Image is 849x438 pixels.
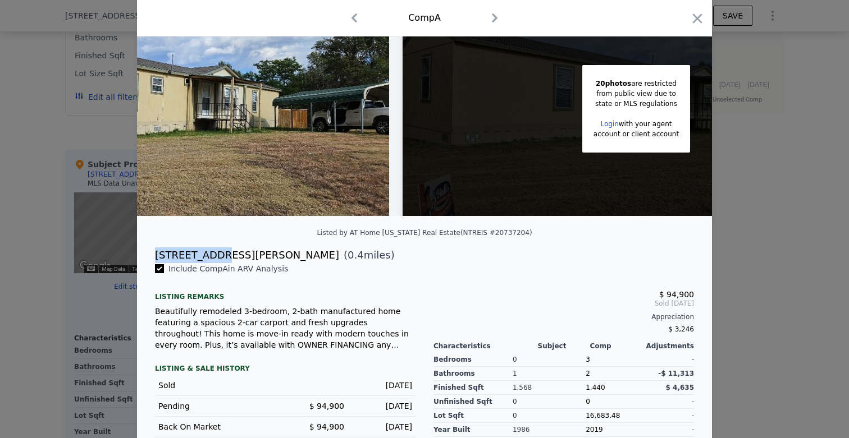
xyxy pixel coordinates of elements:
div: Appreciation [433,312,694,321]
span: $ 3,246 [668,325,694,333]
span: $ 4,635 [666,384,694,391]
div: 0 [513,353,586,367]
div: are restricted [594,79,679,89]
div: - [655,395,694,409]
span: 20 photos [596,80,631,87]
span: with your agent [619,120,672,128]
div: 1,568 [513,381,586,395]
span: 3 [586,356,590,363]
div: 2019 [586,423,654,437]
div: 0 [513,395,586,409]
div: - [655,353,694,367]
div: Subject [538,342,590,351]
div: - [655,409,694,423]
div: Comp [590,342,642,351]
span: 0.4 [348,249,364,261]
span: $ 94,900 [659,290,694,299]
div: 1 [513,367,586,381]
div: Bathrooms [433,367,513,381]
span: 0 [586,398,590,405]
div: Lot Sqft [433,409,513,423]
div: Unfinished Sqft [433,395,513,409]
div: Characteristics [433,342,538,351]
span: Sold [DATE] [433,299,694,308]
div: [STREET_ADDRESS][PERSON_NAME] [155,247,339,263]
div: Listing remarks [155,283,416,301]
div: Adjustments [642,342,694,351]
div: from public view due to [594,89,679,99]
div: LISTING & SALE HISTORY [155,364,416,375]
span: $ 94,900 [309,422,344,431]
div: 1986 [513,423,586,437]
div: Listed by AT Home [US_STATE] Real Estate (NTREIS #20737204) [317,229,532,237]
span: ( miles) [339,247,395,263]
div: [DATE] [353,380,412,391]
div: 2 [586,367,654,381]
div: - [655,423,694,437]
div: state or MLS regulations [594,99,679,109]
span: -$ 11,313 [658,370,694,377]
div: Finished Sqft [433,381,513,395]
div: [DATE] [353,400,412,412]
span: $ 94,900 [309,402,344,411]
div: Beautifully remodeled 3-bedroom, 2-bath manufactured home featuring a spacious 2-car carport and ... [155,306,416,351]
div: Sold [158,380,276,391]
div: Bedrooms [433,353,513,367]
div: Pending [158,400,276,412]
div: Comp A [408,11,441,25]
div: Year Built [433,423,513,437]
div: account or client account [594,129,679,139]
span: 16,683.48 [586,412,620,419]
a: Login [600,120,618,128]
span: Include Comp A in ARV Analysis [164,264,293,273]
div: 0 [513,409,586,423]
div: [DATE] [353,421,412,432]
div: Back On Market [158,421,276,432]
span: 1,440 [586,384,605,391]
